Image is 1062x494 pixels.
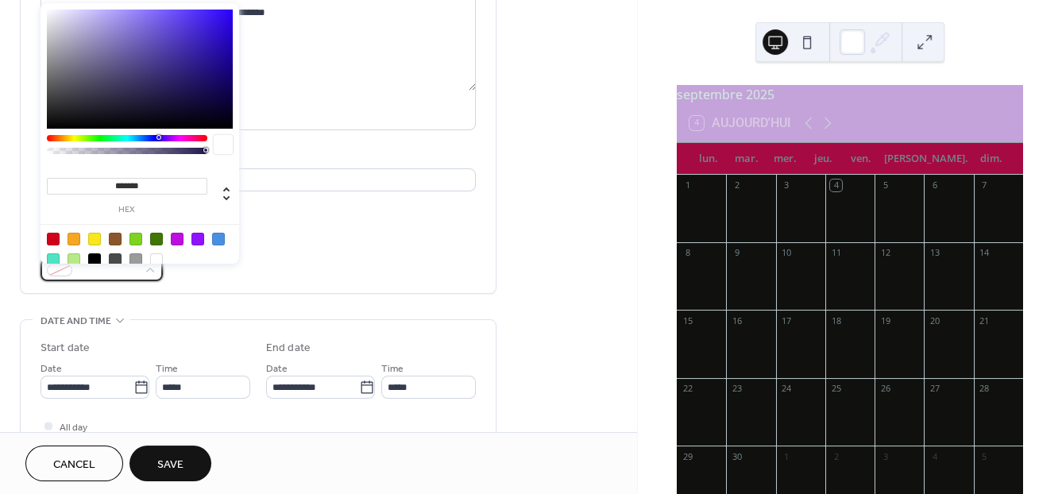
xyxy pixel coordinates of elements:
[129,233,142,245] div: #7ED321
[979,179,991,191] div: 7
[191,233,204,245] div: #9013FE
[766,143,804,175] div: mer.
[47,206,207,214] label: hex
[171,233,183,245] div: #BD10E0
[41,361,62,377] span: Date
[781,383,793,395] div: 24
[60,419,87,436] span: All day
[879,315,891,326] div: 19
[731,179,743,191] div: 2
[68,253,80,266] div: #B8E986
[150,253,163,266] div: #FFFFFF
[830,247,842,259] div: 11
[830,383,842,395] div: 25
[979,315,991,326] div: 21
[47,253,60,266] div: #50E3C2
[929,179,940,191] div: 6
[728,143,766,175] div: mar.
[682,247,693,259] div: 8
[682,179,693,191] div: 1
[129,253,142,266] div: #9B9B9B
[266,361,288,377] span: Date
[53,457,95,473] span: Cancel
[212,233,225,245] div: #4A90E2
[677,85,1023,104] div: septembre 2025
[929,247,940,259] div: 13
[41,149,473,166] div: Location
[689,143,728,175] div: lun.
[109,233,122,245] div: #8B572A
[682,450,693,462] div: 29
[41,313,111,330] span: Date and time
[68,233,80,245] div: #F5A623
[979,450,991,462] div: 5
[972,143,1010,175] div: dim.
[781,450,793,462] div: 1
[731,450,743,462] div: 30
[879,179,891,191] div: 5
[979,247,991,259] div: 14
[830,315,842,326] div: 18
[88,253,101,266] div: #000000
[109,253,122,266] div: #4A4A4A
[41,340,90,357] div: Start date
[879,247,891,259] div: 12
[781,247,793,259] div: 10
[929,450,940,462] div: 4
[682,315,693,326] div: 15
[129,446,211,481] button: Save
[842,143,880,175] div: ven.
[381,361,404,377] span: Time
[157,457,183,473] span: Save
[879,383,891,395] div: 26
[880,143,972,175] div: [PERSON_NAME].
[266,340,311,357] div: End date
[47,233,60,245] div: #D0021B
[830,179,842,191] div: 4
[156,361,178,377] span: Time
[929,315,940,326] div: 20
[979,383,991,395] div: 28
[731,315,743,326] div: 16
[150,233,163,245] div: #417505
[731,247,743,259] div: 9
[804,143,842,175] div: jeu.
[731,383,743,395] div: 23
[25,446,123,481] button: Cancel
[682,383,693,395] div: 22
[830,450,842,462] div: 2
[88,233,101,245] div: #F8E71C
[929,383,940,395] div: 27
[781,315,793,326] div: 17
[879,450,891,462] div: 3
[781,179,793,191] div: 3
